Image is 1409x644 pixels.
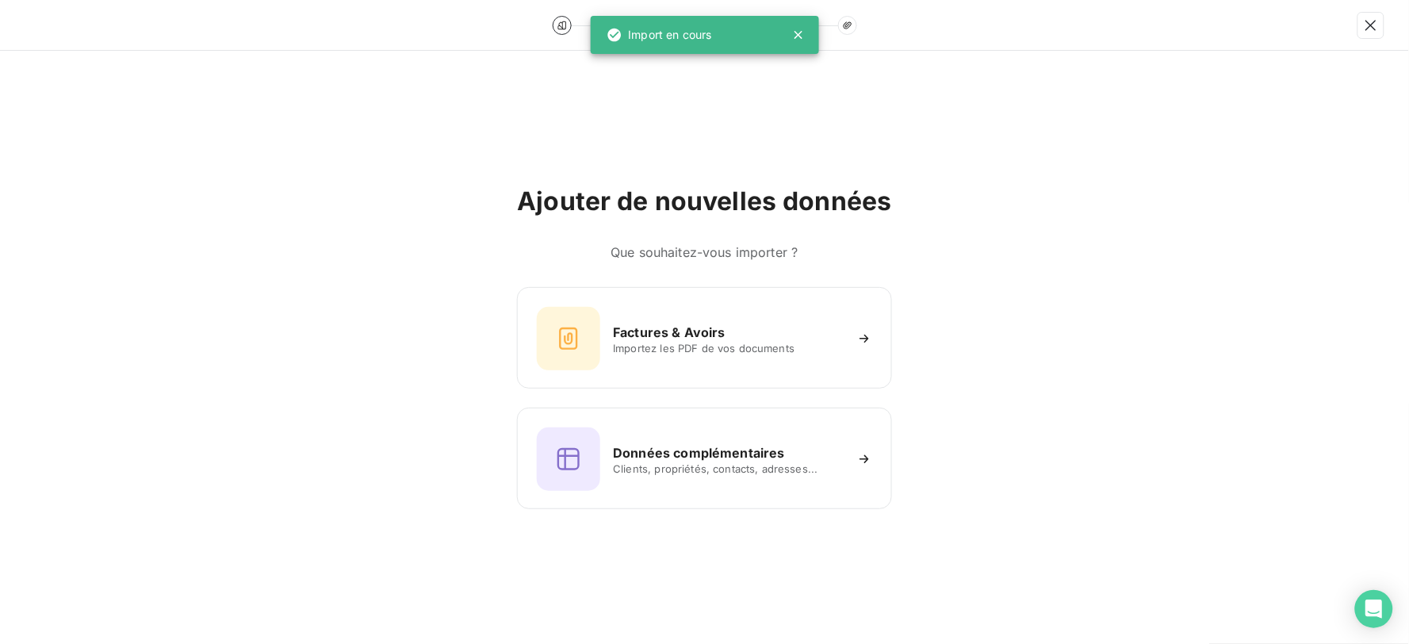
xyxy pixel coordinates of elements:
div: Import en cours [607,21,712,49]
h6: Données complémentaires [613,443,784,462]
span: Importez les PDF de vos documents [613,342,843,355]
h6: Que souhaitez-vous importer ? [517,243,891,262]
h6: Factures & Avoirs [613,323,726,342]
div: Open Intercom Messenger [1355,590,1393,628]
span: Clients, propriétés, contacts, adresses... [613,462,843,475]
h2: Ajouter de nouvelles données [517,186,891,217]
